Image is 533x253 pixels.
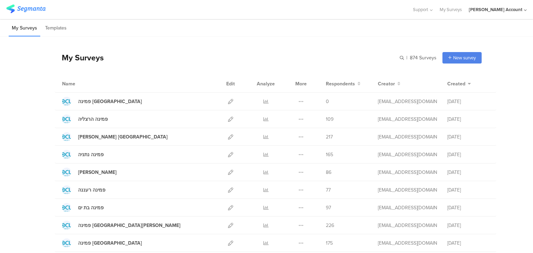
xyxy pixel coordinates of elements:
[326,116,333,123] span: 109
[78,151,104,158] div: פמינה נתניה
[6,5,45,13] img: segmanta logo
[62,115,108,124] a: פמינה הרצליה
[62,168,117,177] a: [PERSON_NAME]
[326,98,329,105] span: 0
[78,222,180,229] div: פמינה פתח תקווה
[326,151,333,158] span: 165
[78,133,168,141] div: פמינה גרנד קניון חיפה
[405,54,408,61] span: |
[378,80,395,87] span: Creator
[255,75,276,92] div: Analyze
[447,239,489,247] div: [DATE]
[469,6,522,13] div: [PERSON_NAME] Account
[78,116,108,123] div: פמינה הרצליה
[62,80,104,87] div: Name
[447,151,489,158] div: [DATE]
[326,133,333,141] span: 217
[378,80,400,87] button: Creator
[326,239,333,247] span: 175
[62,97,142,106] a: פמינה [GEOGRAPHIC_DATA]
[78,186,105,194] div: פמינה רעננה
[410,54,437,61] span: 874 Surveys
[378,239,437,247] div: odelya@ifocus-r.com
[447,80,465,87] span: Created
[326,80,355,87] span: Respondents
[378,151,437,158] div: odelya@ifocus-r.com
[447,186,489,194] div: [DATE]
[447,133,489,141] div: [DATE]
[78,98,142,105] div: פמינה אשדוד
[62,132,168,141] a: [PERSON_NAME] [GEOGRAPHIC_DATA]
[447,169,489,176] div: [DATE]
[326,204,331,211] span: 97
[62,221,180,230] a: פמינה [GEOGRAPHIC_DATA][PERSON_NAME]
[378,116,437,123] div: odelya@ifocus-r.com
[223,75,238,92] div: Edit
[78,169,117,176] div: פמינה אשקלון
[326,80,361,87] button: Respondents
[378,169,437,176] div: odelya@ifocus-r.com
[55,52,104,64] div: My Surveys
[453,54,476,61] span: New survey
[447,80,471,87] button: Created
[378,222,437,229] div: odelya@ifocus-r.com
[78,239,142,247] div: פמינה באר שבע
[78,204,104,211] div: פמינה בת ים
[294,75,308,92] div: More
[413,6,428,13] span: Support
[62,238,142,247] a: פמינה [GEOGRAPHIC_DATA]
[447,204,489,211] div: [DATE]
[378,98,437,105] div: odelya@ifocus-r.com
[447,222,489,229] div: [DATE]
[62,203,104,212] a: פמינה בת ים
[447,98,489,105] div: [DATE]
[378,204,437,211] div: odelya@ifocus-r.com
[62,185,105,194] a: פמינה רעננה
[42,20,70,36] li: Templates
[378,133,437,141] div: odelya@ifocus-r.com
[326,222,334,229] span: 226
[326,186,331,194] span: 77
[447,116,489,123] div: [DATE]
[62,150,104,159] a: פמינה נתניה
[9,20,40,36] li: My Surveys
[378,186,437,194] div: odelya@ifocus-r.com
[326,169,331,176] span: 86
